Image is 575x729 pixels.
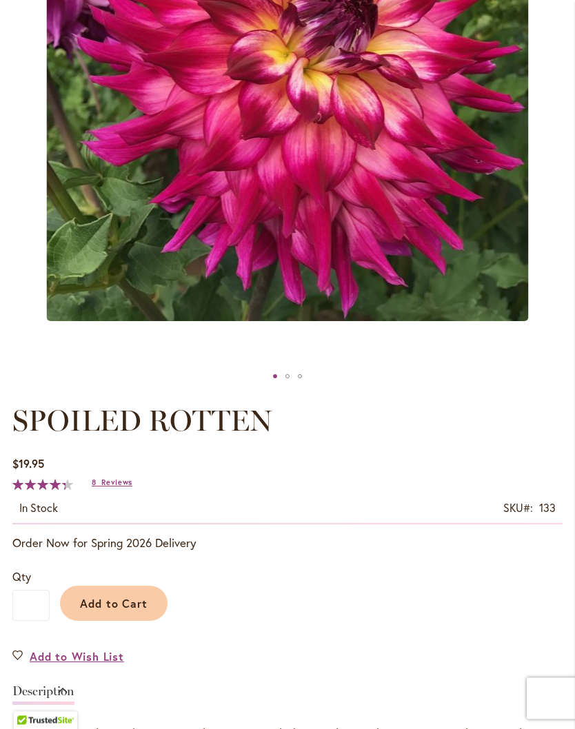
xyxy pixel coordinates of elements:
div: 133 [539,501,556,517]
p: Order Now for Spring 2026 Delivery [12,535,563,552]
span: $19.95 [12,457,44,471]
div: Availability [19,501,58,517]
div: SPOILED ROTTEN [269,367,281,387]
strong: SKU [503,501,533,515]
a: Add to Wish List [12,649,124,665]
span: Add to Wish List [30,649,124,665]
button: Add to Cart [60,586,168,622]
span: 8 [92,478,97,488]
span: SPOILED ROTTEN [12,404,272,439]
span: Reviews [101,478,132,488]
span: In stock [19,501,58,515]
span: Qty [12,570,31,584]
div: 88% [12,480,73,491]
div: SPOILED ROTTEN [294,367,306,387]
div: SPOILED ROTTEN [281,367,294,387]
a: 8 Reviews [92,478,132,488]
span: Add to Cart [80,597,148,611]
iframe: Launch Accessibility Center [10,680,49,719]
